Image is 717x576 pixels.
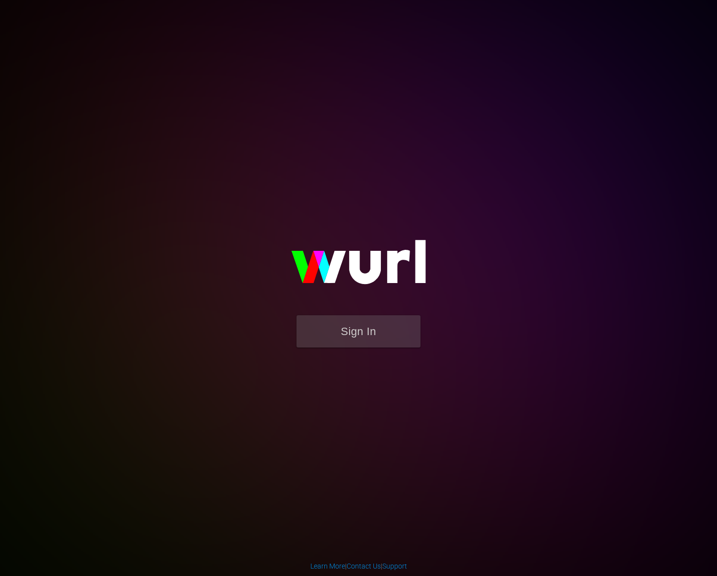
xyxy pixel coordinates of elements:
[347,562,381,570] a: Contact Us
[259,219,458,315] img: wurl-logo-on-black-223613ac3d8ba8fe6dc639794a292ebdb59501304c7dfd60c99c58986ef67473.svg
[297,315,420,347] button: Sign In
[310,561,407,571] div: | |
[310,562,345,570] a: Learn More
[382,562,407,570] a: Support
